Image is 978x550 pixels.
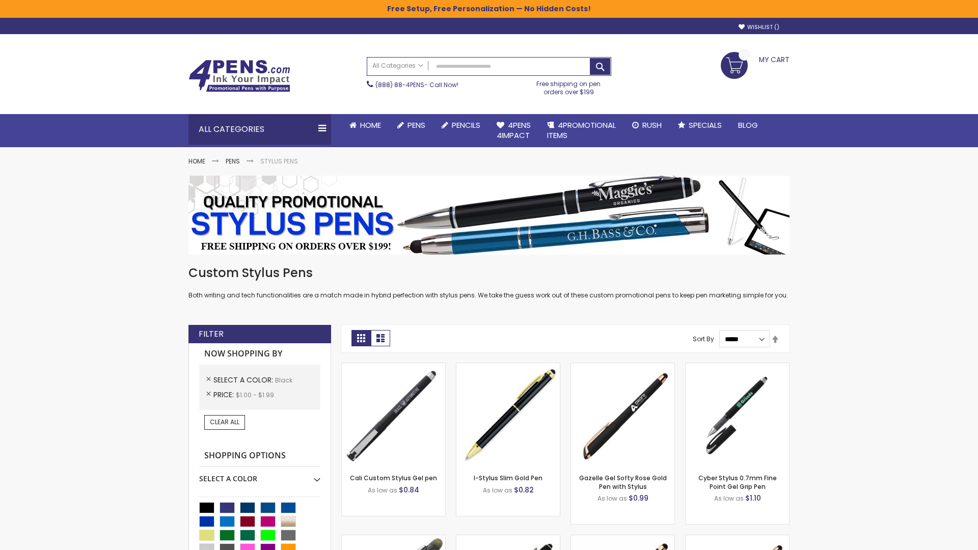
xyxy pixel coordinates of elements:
[342,363,445,466] img: Cali Custom Stylus Gel pen-Black
[236,391,274,399] span: $1.00 - $1.99
[629,493,648,503] span: $0.99
[745,493,761,503] span: $1.10
[188,114,331,145] div: All Categories
[210,418,239,426] span: Clear All
[260,157,298,166] strong: Stylus Pens
[579,474,667,490] a: Gazelle Gel Softy Rose Gold Pen with Stylus
[452,120,480,130] span: Pencils
[375,80,458,89] span: - Call Now!
[367,58,428,74] a: All Categories
[375,80,424,89] a: (888) 88-4PENS
[199,466,320,484] div: Select A Color
[199,328,224,340] strong: Filter
[714,494,744,503] span: As low as
[368,486,397,494] span: As low as
[642,120,662,130] span: Rush
[488,114,539,147] a: 4Pens4impact
[686,363,789,371] a: Cyber Stylus 0.7mm Fine Point Gel Grip Pen-Black
[624,114,670,136] a: Rush
[693,335,714,343] label: Sort By
[341,114,389,136] a: Home
[526,76,612,96] div: Free shipping on pen orders over $199
[698,474,777,490] a: Cyber Stylus 0.7mm Fine Point Gel Grip Pen
[539,114,624,147] a: 4PROMOTIONALITEMS
[571,535,674,543] a: Islander Softy Rose Gold Gel Pen with Stylus-Black
[407,120,425,130] span: Pens
[188,265,790,281] h1: Custom Stylus Pens
[686,363,789,466] img: Cyber Stylus 0.7mm Fine Point Gel Grip Pen-Black
[342,535,445,543] a: Souvenir® Jalan Highlighter Stylus Pen Combo-Black
[275,376,292,384] span: Black
[351,330,371,346] strong: Grid
[188,157,205,166] a: Home
[389,114,433,136] a: Pens
[689,120,722,130] span: Specials
[670,114,730,136] a: Specials
[456,363,560,466] img: I-Stylus Slim Gold-Black
[738,120,758,130] span: Blog
[360,120,381,130] span: Home
[571,363,674,371] a: Gazelle Gel Softy Rose Gold Pen with Stylus-Black
[597,494,627,503] span: As low as
[514,485,534,495] span: $0.82
[571,363,674,466] img: Gazelle Gel Softy Rose Gold Pen with Stylus-Black
[342,363,445,371] a: Cali Custom Stylus Gel pen-Black
[547,120,616,141] span: 4PROMOTIONAL ITEMS
[730,114,766,136] a: Blog
[474,474,542,482] a: I-Stylus Slim Gold Pen
[686,535,789,543] a: Gazelle Gel Softy Rose Gold Pen with Stylus - ColorJet-Black
[372,62,423,70] span: All Categories
[433,114,488,136] a: Pencils
[483,486,512,494] span: As low as
[456,535,560,543] a: Custom Soft Touch® Metal Pens with Stylus-Black
[226,157,240,166] a: Pens
[188,60,290,92] img: 4Pens Custom Pens and Promotional Products
[350,474,437,482] a: Cali Custom Stylus Gel pen
[497,120,531,141] span: 4Pens 4impact
[456,363,560,371] a: I-Stylus Slim Gold-Black
[213,375,275,385] span: Select A Color
[399,485,419,495] span: $0.84
[199,343,320,365] strong: Now Shopping by
[204,415,245,429] a: Clear All
[199,445,320,467] strong: Shopping Options
[739,23,779,31] a: Wishlist
[188,265,790,300] div: Both writing and tech functionalities are a match made in hybrid perfection with stylus pens. We ...
[188,176,790,255] img: Stylus Pens
[213,390,236,400] span: Price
